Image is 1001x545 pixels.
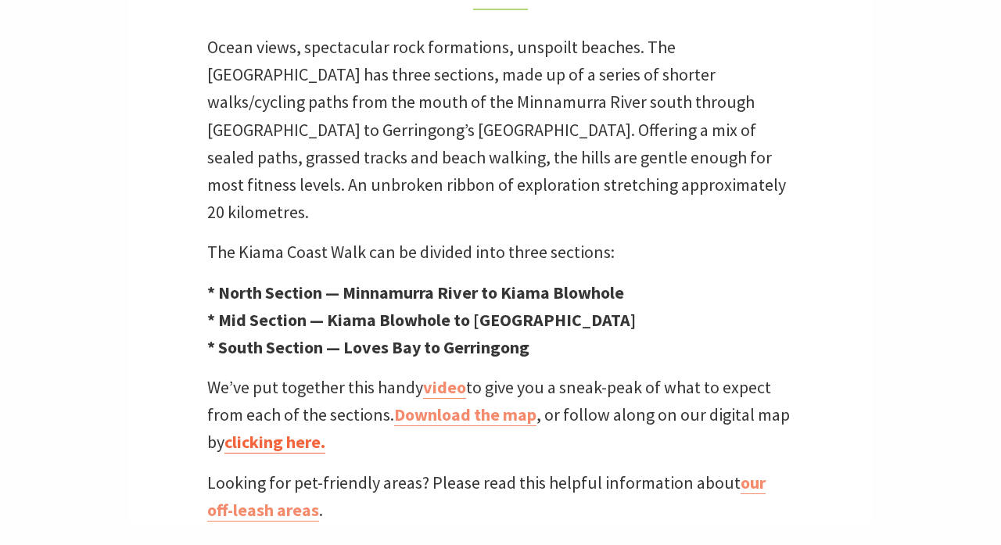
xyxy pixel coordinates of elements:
[207,238,794,266] p: The Kiama Coast Walk can be divided into three sections:
[224,431,325,454] a: clicking here.
[207,471,766,522] a: our off-leash areas
[207,34,794,226] p: Ocean views, spectacular rock formations, unspoilt beaches. The [GEOGRAPHIC_DATA] has three secti...
[394,403,536,426] a: Download the map
[207,336,529,358] strong: * South Section — Loves Bay to Gerringong
[423,376,466,399] a: video
[207,309,636,331] strong: * Mid Section — Kiama Blowhole to [GEOGRAPHIC_DATA]
[207,281,624,303] strong: * North Section — Minnamurra River to Kiama Blowhole
[207,469,794,524] p: Looking for pet-friendly areas? Please read this helpful information about .
[207,374,794,457] p: We’ve put together this handy to give you a sneak-peak of what to expect from each of the section...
